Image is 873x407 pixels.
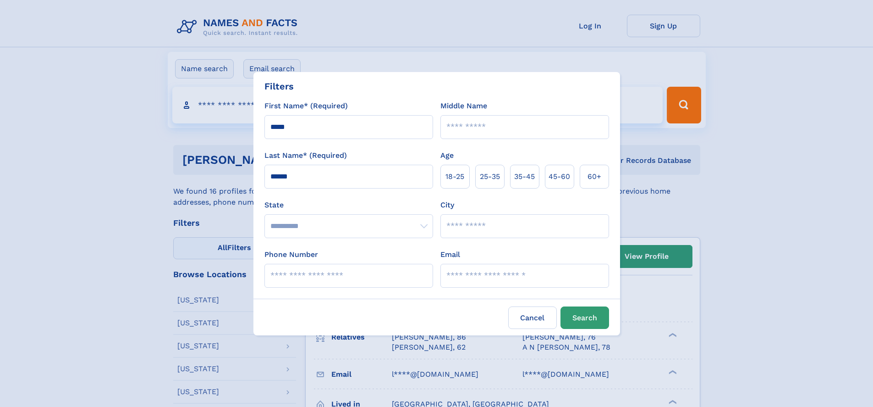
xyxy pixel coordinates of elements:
button: Search [560,307,609,329]
label: Last Name* (Required) [264,150,347,161]
label: Middle Name [440,100,487,112]
label: Age [440,150,454,161]
span: 60+ [587,171,601,182]
label: First Name* (Required) [264,100,348,112]
span: 35‑45 [514,171,535,182]
label: Phone Number [264,249,318,260]
label: Email [440,249,460,260]
label: State [264,200,433,211]
span: 18‑25 [445,171,464,182]
div: Filters [264,79,294,93]
span: 45‑60 [549,171,570,182]
label: City [440,200,454,211]
span: 25‑35 [480,171,500,182]
label: Cancel [508,307,557,329]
